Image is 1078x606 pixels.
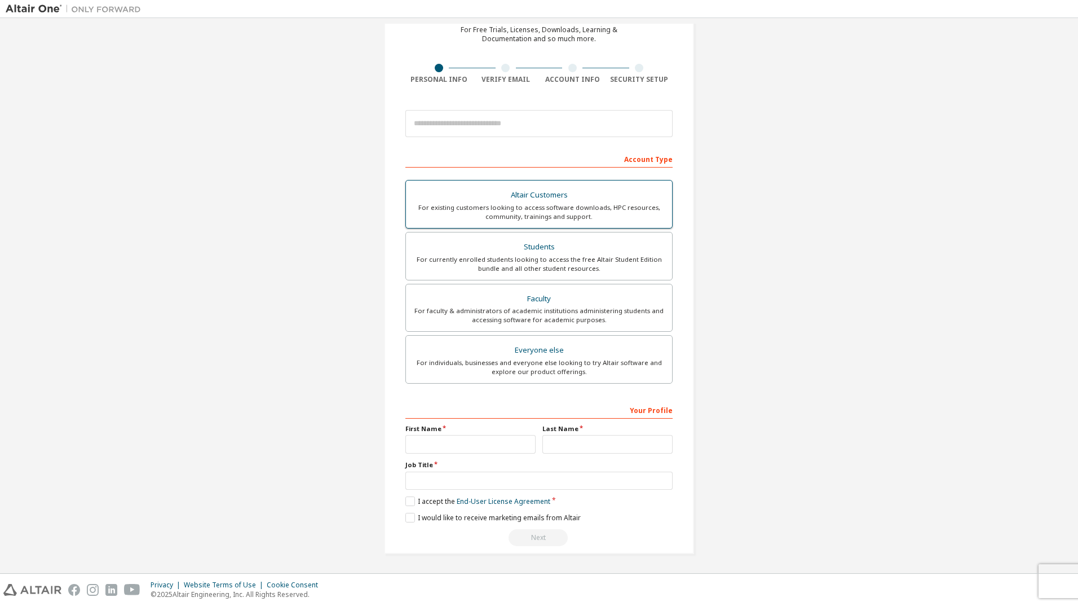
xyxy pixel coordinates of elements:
[413,239,665,255] div: Students
[405,424,536,433] label: First Name
[413,306,665,324] div: For faculty & administrators of academic institutions administering students and accessing softwa...
[542,424,673,433] label: Last Name
[124,584,140,596] img: youtube.svg
[405,513,581,522] label: I would like to receive marketing emails from Altair
[413,358,665,376] div: For individuals, businesses and everyone else looking to try Altair software and explore our prod...
[413,203,665,221] div: For existing customers looking to access software downloads, HPC resources, community, trainings ...
[405,150,673,168] div: Account Type
[68,584,80,596] img: facebook.svg
[461,25,617,43] div: For Free Trials, Licenses, Downloads, Learning & Documentation and so much more.
[405,75,472,84] div: Personal Info
[405,497,550,506] label: I accept the
[151,590,325,599] p: © 2025 Altair Engineering, Inc. All Rights Reserved.
[405,401,673,419] div: Your Profile
[539,75,606,84] div: Account Info
[3,584,61,596] img: altair_logo.svg
[6,3,147,15] img: Altair One
[413,342,665,358] div: Everyone else
[105,584,117,596] img: linkedin.svg
[413,291,665,307] div: Faculty
[413,187,665,203] div: Altair Customers
[267,581,325,590] div: Cookie Consent
[472,75,540,84] div: Verify Email
[457,497,550,506] a: End-User License Agreement
[151,581,184,590] div: Privacy
[405,529,673,546] div: Read and acccept EULA to continue
[606,75,673,84] div: Security Setup
[413,255,665,273] div: For currently enrolled students looking to access the free Altair Student Edition bundle and all ...
[184,581,267,590] div: Website Terms of Use
[405,460,673,469] label: Job Title
[87,584,99,596] img: instagram.svg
